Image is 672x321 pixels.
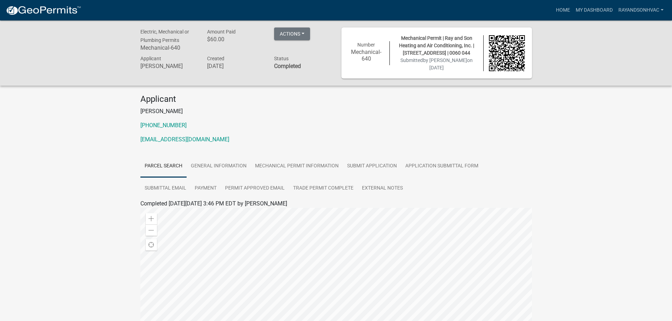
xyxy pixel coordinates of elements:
[140,94,532,104] h4: Applicant
[489,35,525,71] img: QR code
[140,136,229,143] a: [EMAIL_ADDRESS][DOMAIN_NAME]
[146,213,157,224] div: Zoom in
[140,107,532,116] p: [PERSON_NAME]
[146,239,157,251] div: Find my location
[207,63,264,69] h6: [DATE]
[251,155,343,178] a: Mechanical Permit Information
[274,63,301,69] strong: Completed
[357,42,375,48] span: Number
[274,56,289,61] span: Status
[343,155,401,178] a: Submit Application
[190,177,221,200] a: Payment
[401,155,483,178] a: Application Submittal Form
[140,177,190,200] a: Submittal Email
[140,63,197,69] h6: [PERSON_NAME]
[573,4,616,17] a: My Dashboard
[140,29,189,43] span: Electric, Mechanical or Plumbing Permits
[349,49,385,62] h6: Mechanical-640
[358,177,407,200] a: External Notes
[274,27,310,40] button: Actions
[423,57,467,63] span: by [PERSON_NAME]
[207,29,236,35] span: Amount Paid
[140,122,187,129] a: [PHONE_NUMBER]
[616,4,666,17] a: RayandSonhvac
[140,155,187,178] a: Parcel search
[289,177,358,200] a: Trade Permit Complete
[207,56,224,61] span: Created
[140,56,161,61] span: Applicant
[553,4,573,17] a: Home
[140,200,287,207] span: Completed [DATE][DATE] 3:46 PM EDT by [PERSON_NAME]
[399,35,474,56] span: Mechanical Permit | Ray and Son Heating and Air Conditioning, Inc. | [STREET_ADDRESS] | 0060 044
[400,57,473,70] span: Submitted on [DATE]
[146,224,157,236] div: Zoom out
[207,36,264,43] h6: $60.00
[221,177,289,200] a: Permit Approved Email
[140,44,197,51] h6: Mechanical-640
[187,155,251,178] a: General Information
